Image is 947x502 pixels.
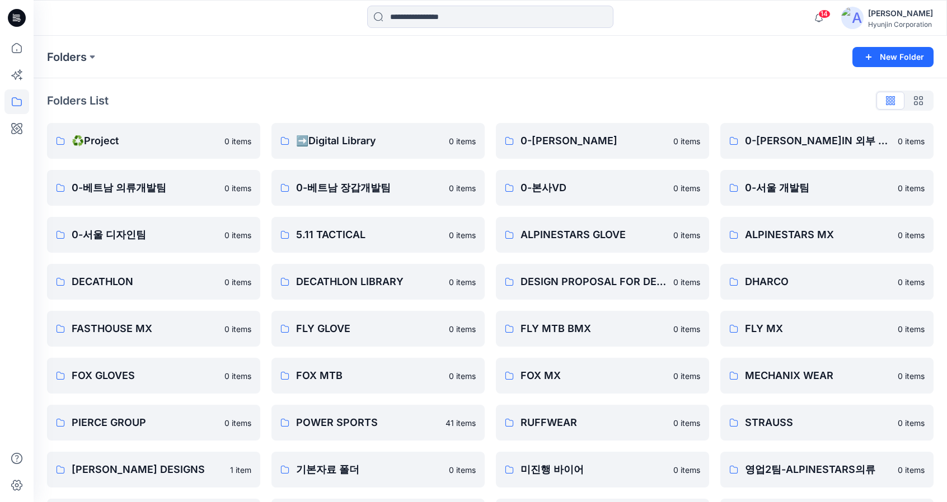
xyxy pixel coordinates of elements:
[47,358,260,394] a: FOX GLOVES0 items
[868,7,933,20] div: [PERSON_NAME]
[898,464,925,476] p: 0 items
[898,417,925,429] p: 0 items
[673,182,700,194] p: 0 items
[673,276,700,288] p: 0 items
[720,170,934,206] a: 0-서울 개발팀0 items
[47,123,260,159] a: ♻️Project0 items
[271,358,485,394] a: FOX MTB0 items
[720,452,934,487] a: 영업2팀-ALPINESTARS의류0 items
[449,323,476,335] p: 0 items
[271,311,485,347] a: FLY GLOVE0 items
[898,182,925,194] p: 0 items
[47,170,260,206] a: 0-베트남 의류개발팀0 items
[496,311,709,347] a: FLY MTB BMX0 items
[496,405,709,441] a: RUFFWEAR0 items
[47,264,260,300] a: DECATHLON0 items
[271,405,485,441] a: POWER SPORTS41 items
[224,323,251,335] p: 0 items
[47,311,260,347] a: FASTHOUSE MX0 items
[720,405,934,441] a: STRAUSS0 items
[296,462,442,477] p: 기본자료 폴더
[898,135,925,147] p: 0 items
[521,227,667,243] p: ALPINESTARS GLOVE
[72,415,218,430] p: PIERCE GROUP
[271,123,485,159] a: ➡️Digital Library0 items
[271,452,485,487] a: 기본자료 폴더0 items
[745,321,891,337] p: FLY MX
[224,229,251,241] p: 0 items
[868,20,933,29] div: Hyunjin Corporation
[745,368,891,383] p: MECHANIX WEAR
[271,217,485,253] a: 5.11 TACTICAL0 items
[521,415,667,430] p: RUFFWEAR
[673,417,700,429] p: 0 items
[449,276,476,288] p: 0 items
[745,462,891,477] p: 영업2팀-ALPINESTARS의류
[449,135,476,147] p: 0 items
[521,462,667,477] p: 미진행 바이어
[296,321,442,337] p: FLY GLOVE
[446,417,476,429] p: 41 items
[898,370,925,382] p: 0 items
[496,123,709,159] a: 0-[PERSON_NAME]0 items
[496,170,709,206] a: 0-본사VD0 items
[745,133,891,149] p: 0-[PERSON_NAME]IN 외부 홍보
[47,405,260,441] a: PIERCE GROUP0 items
[673,229,700,241] p: 0 items
[496,264,709,300] a: DESIGN PROPOSAL FOR DECATHLON0 items
[745,415,891,430] p: STRAUSS
[449,229,476,241] p: 0 items
[296,133,442,149] p: ➡️Digital Library
[521,133,667,149] p: 0-[PERSON_NAME]
[673,370,700,382] p: 0 items
[224,417,251,429] p: 0 items
[745,180,891,196] p: 0-서울 개발팀
[898,229,925,241] p: 0 items
[296,227,442,243] p: 5.11 TACTICAL
[745,274,891,290] p: DHARCO
[271,264,485,300] a: DECATHLON LIBRARY0 items
[47,49,87,65] a: Folders
[720,264,934,300] a: DHARCO0 items
[72,133,218,149] p: ♻️Project
[224,276,251,288] p: 0 items
[496,358,709,394] a: FOX MX0 items
[47,452,260,487] a: [PERSON_NAME] DESIGNS1 item
[47,217,260,253] a: 0-서울 디자인팀0 items
[521,321,667,337] p: FLY MTB BMX
[224,370,251,382] p: 0 items
[818,10,831,18] span: 14
[720,358,934,394] a: MECHANIX WEAR0 items
[841,7,864,29] img: avatar
[72,180,218,196] p: 0-베트남 의류개발팀
[449,182,476,194] p: 0 items
[449,464,476,476] p: 0 items
[898,323,925,335] p: 0 items
[224,135,251,147] p: 0 items
[449,370,476,382] p: 0 items
[745,227,891,243] p: ALPINESTARS MX
[673,135,700,147] p: 0 items
[72,368,218,383] p: FOX GLOVES
[224,182,251,194] p: 0 items
[47,92,109,109] p: Folders List
[296,415,439,430] p: POWER SPORTS
[271,170,485,206] a: 0-베트남 장갑개발팀0 items
[720,123,934,159] a: 0-[PERSON_NAME]IN 외부 홍보0 items
[852,47,934,67] button: New Folder
[72,462,223,477] p: [PERSON_NAME] DESIGNS
[296,180,442,196] p: 0-베트남 장갑개발팀
[296,274,442,290] p: DECATHLON LIBRARY
[521,274,667,290] p: DESIGN PROPOSAL FOR DECATHLON
[72,321,218,337] p: FASTHOUSE MX
[521,368,667,383] p: FOX MX
[898,276,925,288] p: 0 items
[673,323,700,335] p: 0 items
[521,180,667,196] p: 0-본사VD
[72,274,218,290] p: DECATHLON
[720,217,934,253] a: ALPINESTARS MX0 items
[673,464,700,476] p: 0 items
[72,227,218,243] p: 0-서울 디자인팀
[720,311,934,347] a: FLY MX0 items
